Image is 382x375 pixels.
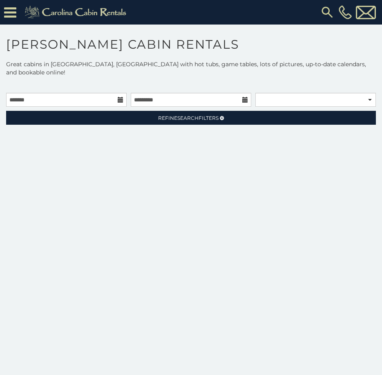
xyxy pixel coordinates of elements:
[20,4,133,20] img: Khaki-logo.png
[158,115,219,121] span: Refine Filters
[177,115,199,121] span: Search
[6,111,376,125] a: RefineSearchFilters
[320,5,335,20] img: search-regular.svg
[337,5,354,19] a: [PHONE_NUMBER]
